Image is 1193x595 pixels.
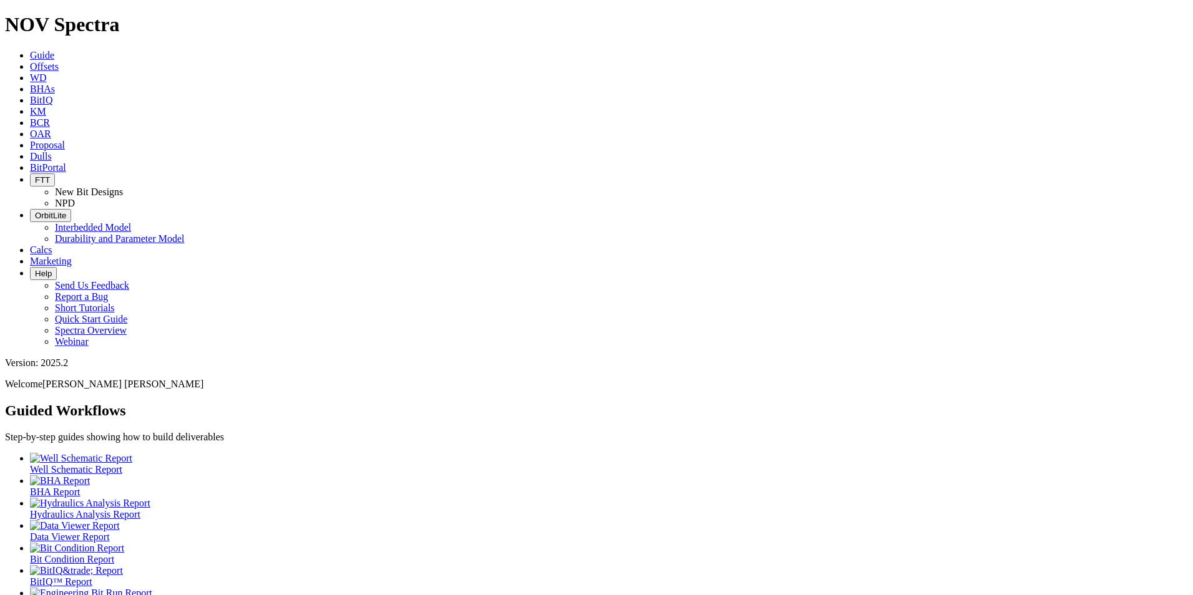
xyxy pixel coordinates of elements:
a: Proposal [30,140,65,150]
img: Data Viewer Report [30,520,120,531]
a: Hydraulics Analysis Report Hydraulics Analysis Report [30,498,1188,520]
span: Hydraulics Analysis Report [30,509,140,520]
img: Well Schematic Report [30,453,132,464]
a: BitIQ&trade; Report BitIQ™ Report [30,565,1188,587]
h2: Guided Workflows [5,402,1188,419]
span: BitIQ™ Report [30,576,92,587]
span: FTT [35,175,50,185]
a: Short Tutorials [55,302,115,313]
a: Dulls [30,151,52,162]
a: Offsets [30,61,59,72]
a: Report a Bug [55,291,108,302]
span: BHA Report [30,486,80,497]
span: Bit Condition Report [30,554,114,564]
a: NPD [55,198,75,208]
span: OrbitLite [35,211,66,220]
a: BitPortal [30,162,66,173]
button: FTT [30,173,55,186]
button: Help [30,267,57,280]
a: BCR [30,117,50,128]
a: Guide [30,50,54,60]
p: Step-by-step guides showing how to build deliverables [5,432,1188,443]
a: Interbedded Model [55,222,131,233]
a: Well Schematic Report Well Schematic Report [30,453,1188,475]
a: BitIQ [30,95,52,105]
button: OrbitLite [30,209,71,222]
span: Well Schematic Report [30,464,122,475]
a: OAR [30,128,51,139]
a: WD [30,72,47,83]
span: Help [35,269,52,278]
span: [PERSON_NAME] [PERSON_NAME] [42,379,203,389]
a: Spectra Overview [55,325,127,336]
a: BHAs [30,84,55,94]
a: KM [30,106,46,117]
a: Send Us Feedback [55,280,129,291]
a: Marketing [30,256,72,266]
img: BHA Report [30,475,90,486]
a: New Bit Designs [55,186,123,197]
a: Webinar [55,336,89,347]
a: Quick Start Guide [55,314,127,324]
h1: NOV Spectra [5,13,1188,36]
a: BHA Report BHA Report [30,475,1188,497]
a: Data Viewer Report Data Viewer Report [30,520,1188,542]
a: Durability and Parameter Model [55,233,185,244]
img: Hydraulics Analysis Report [30,498,150,509]
img: BitIQ&trade; Report [30,565,123,576]
p: Welcome [5,379,1188,390]
img: Bit Condition Report [30,543,124,554]
div: Version: 2025.2 [5,357,1188,369]
span: Data Viewer Report [30,531,110,542]
a: Calcs [30,244,52,255]
a: Bit Condition Report Bit Condition Report [30,543,1188,564]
